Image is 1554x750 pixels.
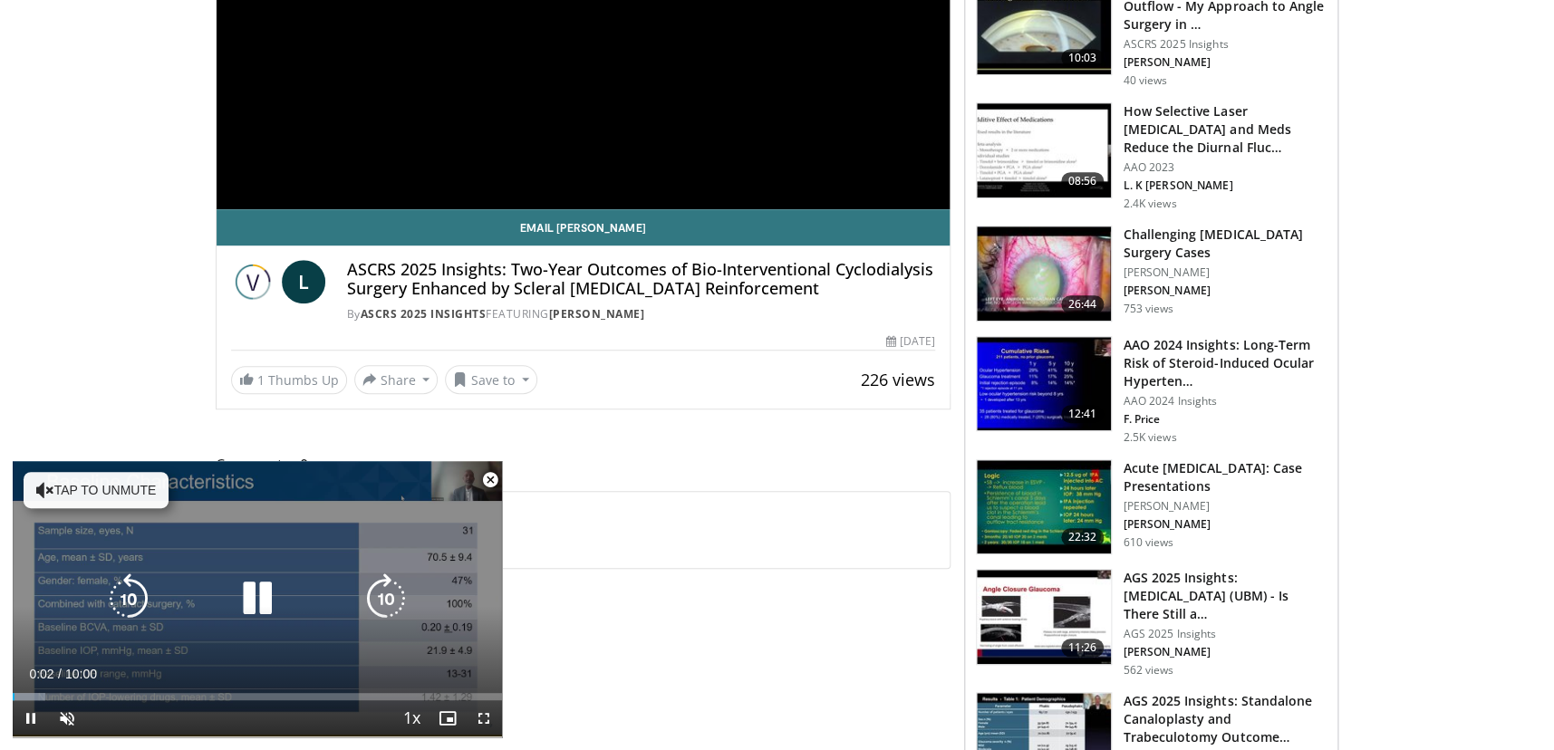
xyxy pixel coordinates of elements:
[13,693,502,700] div: Progress Bar
[231,260,275,303] img: ASCRS 2025 Insights
[1123,517,1327,532] p: [PERSON_NAME]
[216,453,951,476] span: Comments 0
[361,306,487,322] a: ASCRS 2025 Insights
[1123,37,1327,52] p: ASCRS 2025 Insights
[13,461,502,737] video-js: Video Player
[977,570,1111,664] img: e89d9ca0-2a00-4e8a-87e7-a62f747f1d8a.150x105_q85_crop-smart_upscale.jpg
[1123,430,1176,445] p: 2.5K views
[13,700,49,736] button: Pause
[977,337,1111,431] img: d1bebadf-5ef8-4c82-bd02-47cdd9740fa5.150x105_q85_crop-smart_upscale.jpg
[1123,226,1327,262] h3: Challenging [MEDICAL_DATA] Surgery Cases
[1123,284,1327,298] p: [PERSON_NAME]
[1123,265,1327,280] p: [PERSON_NAME]
[1123,73,1167,88] p: 40 views
[393,700,430,736] button: Playback Rate
[65,667,97,681] span: 10:00
[1123,197,1176,211] p: 2.4K views
[466,700,502,736] button: Fullscreen
[1123,102,1327,157] h3: How Selective Laser [MEDICAL_DATA] and Meds Reduce the Diurnal Fluc…
[217,209,951,245] a: Email [PERSON_NAME]
[1123,412,1327,427] p: F. Price
[886,333,935,350] div: [DATE]
[1123,535,1173,550] p: 610 views
[976,459,1327,555] a: 22:32 Acute [MEDICAL_DATA]: Case Presentations [PERSON_NAME] [PERSON_NAME] 610 views
[1061,49,1105,67] span: 10:03
[282,260,325,303] a: L
[1123,178,1327,193] p: L. K [PERSON_NAME]
[1061,405,1105,423] span: 12:41
[430,700,466,736] button: Enable picture-in-picture mode
[549,306,645,322] a: [PERSON_NAME]
[257,371,265,389] span: 1
[976,102,1327,211] a: 08:56 How Selective Laser [MEDICAL_DATA] and Meds Reduce the Diurnal Fluc… AAO 2023 L. K [PERSON_...
[24,472,169,508] button: Tap to unmute
[1123,336,1327,390] h3: AAO 2024 Insights: Long-Term Risk of Steroid-Induced Ocular Hyperten…
[1123,459,1327,495] h3: Acute [MEDICAL_DATA]: Case Presentations
[1123,302,1173,316] p: 753 views
[49,700,85,736] button: Unmute
[1123,160,1327,175] p: AAO 2023
[347,306,936,322] div: By FEATURING
[1123,569,1327,623] h3: AGS 2025 Insights: [MEDICAL_DATA] (UBM) - Is There Still a…
[445,365,537,394] button: Save to
[1123,499,1327,514] p: [PERSON_NAME]
[1123,645,1327,659] p: [PERSON_NAME]
[976,336,1327,445] a: 12:41 AAO 2024 Insights: Long-Term Risk of Steroid-Induced Ocular Hyperten… AAO 2024 Insights F. ...
[1061,172,1105,190] span: 08:56
[1061,528,1105,546] span: 22:32
[347,260,936,299] h4: ASCRS 2025 Insights: Two-Year Outcomes of Bio-Interventional Cyclodialysis Surgery Enhanced by Sc...
[1123,627,1327,641] p: AGS 2025 Insights
[354,365,439,394] button: Share
[1061,295,1105,313] span: 26:44
[977,103,1111,197] img: 420b1191-3861-4d27-8af4-0e92e58098e4.150x105_q85_crop-smart_upscale.jpg
[472,461,508,499] button: Close
[977,460,1111,554] img: 70667664-86a4-45d1-8ebc-87674d5d23cb.150x105_q85_crop-smart_upscale.jpg
[1123,55,1327,70] p: [PERSON_NAME]
[231,366,347,394] a: 1 Thumbs Up
[861,369,935,390] span: 226 views
[58,667,62,681] span: /
[1123,692,1327,746] h3: AGS 2025 Insights: Standalone Canaloplasty and Trabeculotomy Outcome…
[1061,639,1105,657] span: 11:26
[1123,394,1327,409] p: AAO 2024 Insights
[1123,663,1173,678] p: 562 views
[29,667,53,681] span: 0:02
[976,226,1327,322] a: 26:44 Challenging [MEDICAL_DATA] Surgery Cases [PERSON_NAME] [PERSON_NAME] 753 views
[977,226,1111,321] img: 05a6f048-9eed-46a7-93e1-844e43fc910c.150x105_q85_crop-smart_upscale.jpg
[976,569,1327,678] a: 11:26 AGS 2025 Insights: [MEDICAL_DATA] (UBM) - Is There Still a… AGS 2025 Insights [PERSON_NAME]...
